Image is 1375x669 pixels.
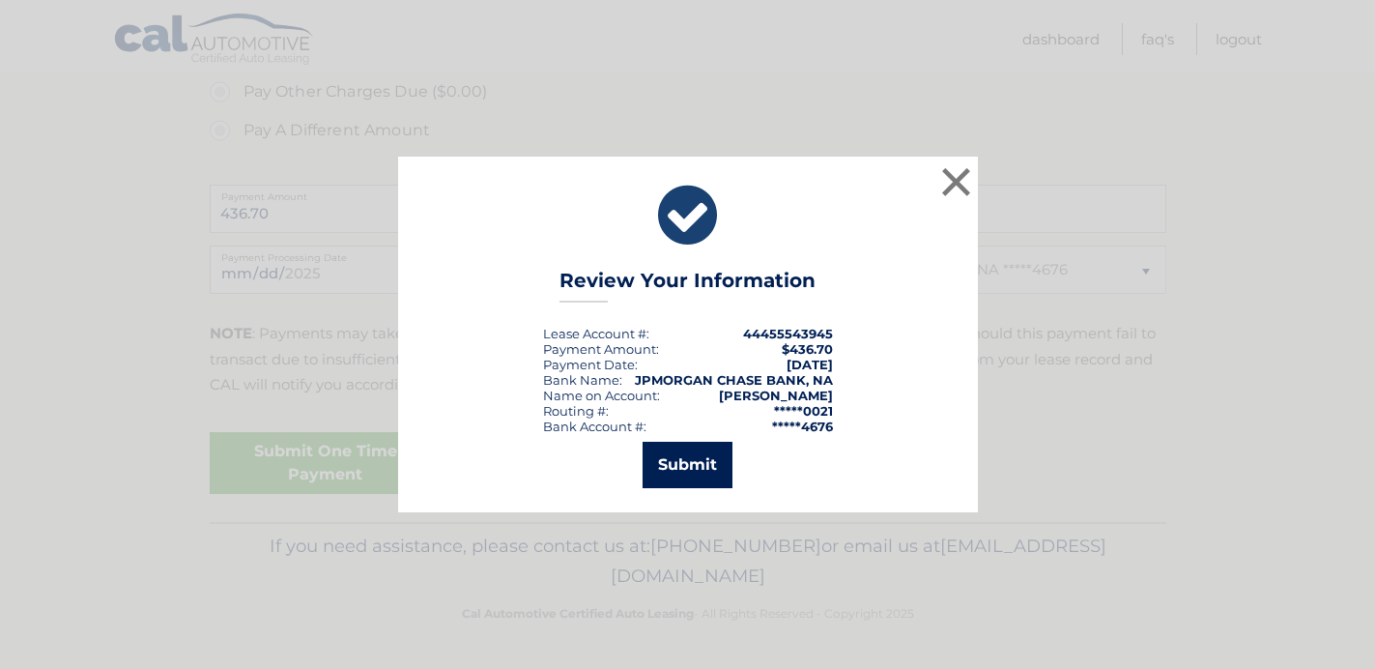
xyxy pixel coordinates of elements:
strong: JPMORGAN CHASE BANK, NA [635,372,833,388]
button: Submit [643,442,732,488]
span: $436.70 [782,341,833,357]
span: [DATE] [787,357,833,372]
h3: Review Your Information [559,269,816,303]
div: Routing #: [543,403,609,419]
div: Lease Account #: [543,326,649,341]
strong: 44455543945 [743,326,833,341]
div: Bank Name: [543,372,622,388]
div: Name on Account: [543,388,660,403]
span: Payment Date [543,357,635,372]
button: × [937,162,976,201]
div: : [543,357,638,372]
div: Payment Amount: [543,341,659,357]
div: Bank Account #: [543,419,646,434]
strong: [PERSON_NAME] [719,388,833,403]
